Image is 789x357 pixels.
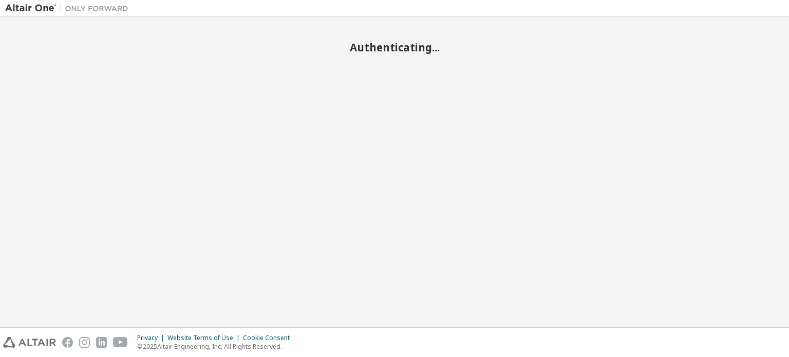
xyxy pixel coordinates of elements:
[167,334,243,342] div: Website Terms of Use
[137,342,296,351] p: © 2025 Altair Engineering, Inc. All Rights Reserved.
[137,334,167,342] div: Privacy
[5,41,784,54] h2: Authenticating...
[5,3,134,13] img: Altair One
[3,337,56,348] img: altair_logo.svg
[96,337,107,348] img: linkedin.svg
[62,337,73,348] img: facebook.svg
[79,337,90,348] img: instagram.svg
[243,334,296,342] div: Cookie Consent
[113,337,128,348] img: youtube.svg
